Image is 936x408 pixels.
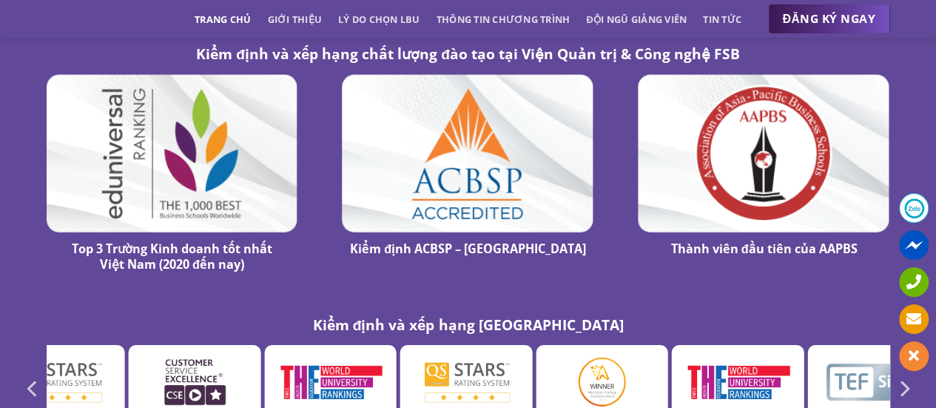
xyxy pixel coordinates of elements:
[349,241,586,257] h4: Kiểm định ACBSP – [GEOGRAPHIC_DATA]
[195,6,251,33] a: Trang chủ
[196,44,739,64] strong: Kiểm định và xếp hạng chất lượng đào tạo tại Viện Quản trị & Công nghệ FSB
[783,10,875,28] span: ĐĂNG KÝ NGAY
[768,4,890,34] a: ĐĂNG KÝ NGAY
[313,315,624,335] strong: Kiểm định và xếp hạng [GEOGRAPHIC_DATA]
[703,6,741,33] a: Tin tức
[645,241,882,257] h4: Thành viên đầu tiên của AAPBS
[338,6,420,33] a: Lý do chọn LBU
[20,375,47,404] button: Previous
[437,6,570,33] a: Thông tin chương trình
[54,241,291,272] h4: Top 3 Trường Kinh doanh tốt nhất Việt Nam (2020 đến nay)
[890,375,917,404] button: Next
[586,6,687,33] a: Đội ngũ giảng viên
[267,6,322,33] a: Giới thiệu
